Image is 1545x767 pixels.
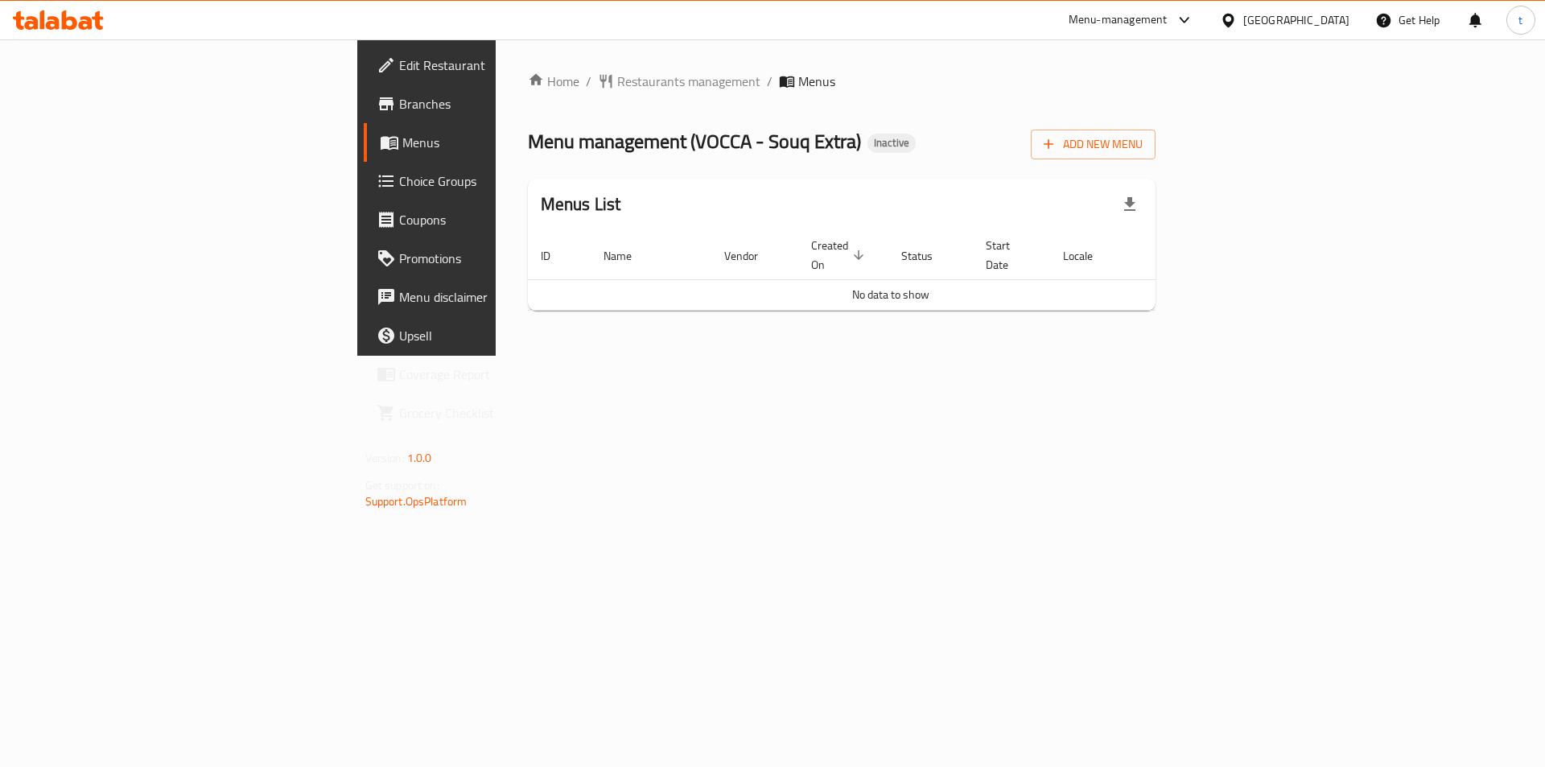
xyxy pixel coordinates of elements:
[1518,11,1522,29] span: t
[1044,134,1143,155] span: Add New Menu
[365,475,439,496] span: Get support on:
[399,249,603,268] span: Promotions
[617,72,760,91] span: Restaurants management
[399,365,603,384] span: Coverage Report
[399,210,603,229] span: Coupons
[598,72,760,91] a: Restaurants management
[867,134,916,153] div: Inactive
[1063,246,1114,266] span: Locale
[528,123,861,159] span: Menu management ( VOCCA - Souq Extra )
[811,236,869,274] span: Created On
[364,123,616,162] a: Menus
[901,246,954,266] span: Status
[399,287,603,307] span: Menu disclaimer
[1031,130,1156,159] button: Add New Menu
[364,278,616,316] a: Menu disclaimer
[399,94,603,113] span: Branches
[541,192,621,216] h2: Menus List
[364,162,616,200] a: Choice Groups
[402,133,603,152] span: Menus
[399,171,603,191] span: Choice Groups
[365,447,405,468] span: Version:
[364,316,616,355] a: Upsell
[541,246,571,266] span: ID
[364,46,616,85] a: Edit Restaurant
[604,246,653,266] span: Name
[399,326,603,345] span: Upsell
[798,72,835,91] span: Menus
[1243,11,1349,29] div: [GEOGRAPHIC_DATA]
[1069,10,1168,30] div: Menu-management
[1133,231,1254,280] th: Actions
[528,231,1254,311] table: enhanced table
[986,236,1031,274] span: Start Date
[407,447,432,468] span: 1.0.0
[364,394,616,432] a: Grocery Checklist
[364,355,616,394] a: Coverage Report
[528,72,1156,91] nav: breadcrumb
[364,85,616,123] a: Branches
[867,136,916,150] span: Inactive
[1110,185,1149,224] div: Export file
[399,403,603,423] span: Grocery Checklist
[724,246,779,266] span: Vendor
[399,56,603,75] span: Edit Restaurant
[364,200,616,239] a: Coupons
[365,491,468,512] a: Support.OpsPlatform
[852,284,929,305] span: No data to show
[767,72,772,91] li: /
[364,239,616,278] a: Promotions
